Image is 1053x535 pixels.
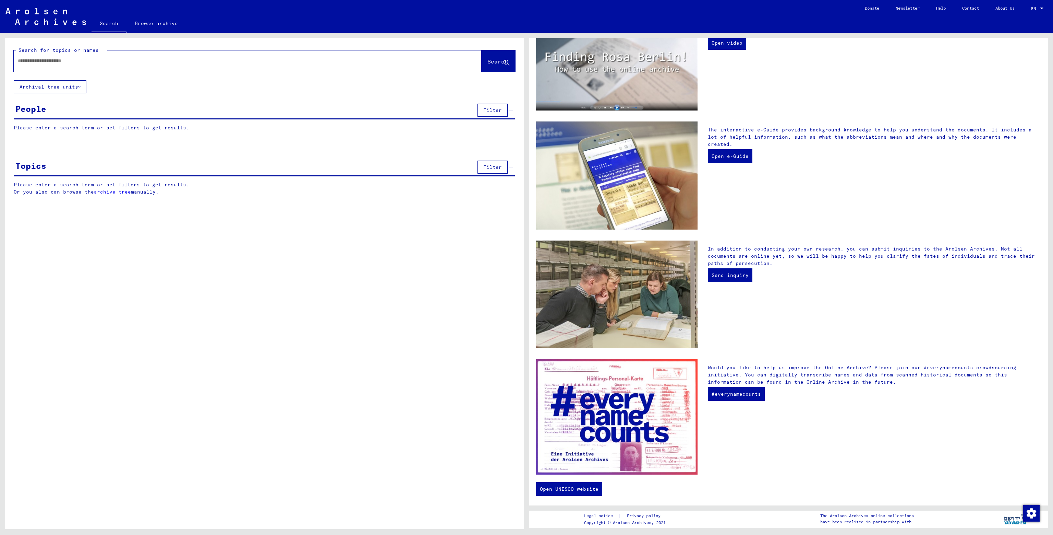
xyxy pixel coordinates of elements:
a: Open video [708,36,746,50]
span: Filter [483,164,502,170]
p: Please enter a search term or set filters to get results. Or you also can browse the manually. [14,181,515,196]
img: yv_logo.png [1003,510,1028,527]
button: Filter [477,104,508,117]
a: Legal notice [584,512,618,520]
a: Search [92,15,126,33]
div: Topics [15,160,46,172]
img: inquiries.jpg [536,241,698,349]
mat-select-trigger: EN [1031,6,1036,11]
p: The interactive e-Guide provides background knowledge to help you understand the documents. It in... [708,126,1041,148]
img: Arolsen_neg.svg [5,8,86,25]
mat-label: Search for topics or names [19,47,99,53]
div: | [584,512,669,520]
img: Zustimmung ändern [1023,505,1040,522]
div: People [15,103,46,115]
p: Copyright © Arolsen Archives, 2021 [584,520,669,526]
img: video.jpg [536,23,698,111]
span: Search [487,58,508,65]
a: #everynamecounts [708,387,765,401]
a: Privacy policy [621,512,669,520]
a: Open e-Guide [708,149,752,163]
button: Filter [477,161,508,174]
a: Browse archive [126,15,186,32]
button: Archival tree units [14,80,86,93]
p: In addition to conducting your own research, you can submit inquiries to the Arolsen Archives. No... [708,245,1041,267]
p: have been realized in partnership with [820,519,914,525]
img: enc.jpg [536,359,698,474]
p: Would you like to help us improve the Online Archive? Please join our #everynamecounts crowdsourc... [708,364,1041,386]
a: Open UNESCO website [536,482,602,496]
img: eguide.jpg [536,121,698,230]
a: Send inquiry [708,268,752,282]
button: Search [482,50,515,72]
span: Filter [483,107,502,113]
p: Please enter a search term or set filters to get results. [14,124,515,131]
a: archive tree [94,189,131,195]
p: The Arolsen Archives online collections [820,513,914,519]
